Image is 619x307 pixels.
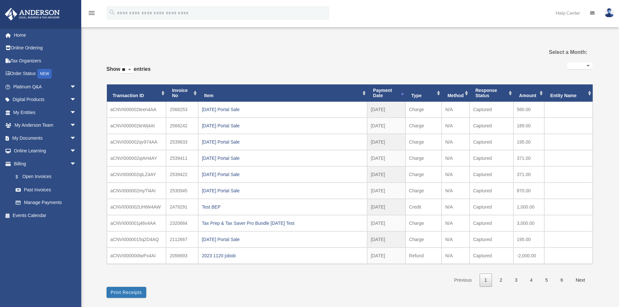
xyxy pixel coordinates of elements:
[70,93,83,107] span: arrow_drop_down
[107,118,166,134] td: aCNVI000002teWj4AI
[5,29,86,42] a: Home
[367,215,406,231] td: [DATE]
[604,8,614,18] img: User Pic
[513,84,545,102] th: Amount: activate to sort column ascending
[406,102,442,118] td: Charge
[107,150,166,166] td: aCNVI000002qiAH4AY
[513,134,545,150] td: 195.00
[406,215,442,231] td: Charge
[5,119,86,132] a: My Anderson Teamarrow_drop_down
[406,183,442,199] td: Charge
[406,84,442,102] th: Type: activate to sort column ascending
[513,231,545,248] td: 195.00
[202,154,364,163] div: [DATE] Portal Sale
[540,274,553,287] a: 5
[202,251,364,260] div: 2023 1120 jobob
[107,134,166,150] td: aCNVI000002qv974AA
[470,134,513,150] td: Captured
[166,231,198,248] td: 2112667
[442,118,470,134] td: N/A
[495,274,507,287] a: 2
[166,102,198,118] td: 2568253
[70,145,83,158] span: arrow_drop_down
[367,134,406,150] td: [DATE]
[202,219,364,228] div: Tax Prep & Tax Saver Pro Bundle [DATE] Test
[470,84,513,102] th: Response Status: activate to sort column ascending
[5,80,86,93] a: Platinum Q&Aarrow_drop_down
[513,166,545,183] td: 371.00
[513,183,545,199] td: 870.00
[88,9,96,17] i: menu
[9,196,86,209] a: Manage Payments
[166,166,198,183] td: 2539422
[513,102,545,118] td: 560.00
[109,9,116,16] i: search
[406,248,442,264] td: Refund
[5,145,86,158] a: Online Learningarrow_drop_down
[513,199,545,215] td: 1,000.00
[367,183,406,199] td: [DATE]
[367,199,406,215] td: [DATE]
[510,274,522,287] a: 3
[70,106,83,119] span: arrow_drop_down
[442,231,470,248] td: N/A
[5,54,86,67] a: Tax Organizers
[442,102,470,118] td: N/A
[513,215,545,231] td: 3,000.00
[198,84,367,102] th: Item: activate to sort column ascending
[166,248,198,264] td: 2056693
[107,166,166,183] td: aCNVI000002qiLZ4AY
[107,65,151,80] label: Show entries
[107,183,166,199] td: aCNVI000002myTl4AI
[442,183,470,199] td: N/A
[367,231,406,248] td: [DATE]
[470,150,513,166] td: Captured
[367,102,406,118] td: [DATE]
[406,231,442,248] td: Charge
[470,118,513,134] td: Captured
[442,150,470,166] td: N/A
[367,166,406,183] td: [DATE]
[3,8,62,20] img: Anderson Advisors Platinum Portal
[470,248,513,264] td: Captured
[70,119,83,132] span: arrow_drop_down
[367,118,406,134] td: [DATE]
[70,80,83,94] span: arrow_drop_down
[5,42,86,55] a: Online Ordering
[5,93,86,106] a: Digital Productsarrow_drop_down
[367,248,406,264] td: [DATE]
[480,274,492,287] a: 1
[513,118,545,134] td: 189.00
[107,215,166,231] td: aCNVI000001j46v4AA
[470,231,513,248] td: Captured
[470,199,513,215] td: Captured
[406,199,442,215] td: Credit
[166,215,198,231] td: 2320684
[19,173,22,181] span: $
[202,186,364,195] div: [DATE] Portal Sale
[166,134,198,150] td: 2539633
[544,84,592,102] th: Entity Name: activate to sort column ascending
[442,248,470,264] td: N/A
[202,105,364,114] div: [DATE] Portal Sale
[5,106,86,119] a: My Entitiesarrow_drop_down
[470,183,513,199] td: Captured
[37,69,52,79] div: NEW
[442,166,470,183] td: N/A
[470,102,513,118] td: Captured
[513,248,545,264] td: -2,000.00
[9,183,83,196] a: Past Invoices
[470,215,513,231] td: Captured
[449,274,476,287] a: Previous
[470,166,513,183] td: Captured
[571,274,590,287] a: Next
[406,134,442,150] td: Charge
[406,118,442,134] td: Charge
[9,170,86,184] a: $Open Invoices
[406,150,442,166] td: Charge
[5,157,86,170] a: Billingarrow_drop_down
[5,132,86,145] a: My Documentsarrow_drop_down
[70,132,83,145] span: arrow_drop_down
[367,150,406,166] td: [DATE]
[442,134,470,150] td: N/A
